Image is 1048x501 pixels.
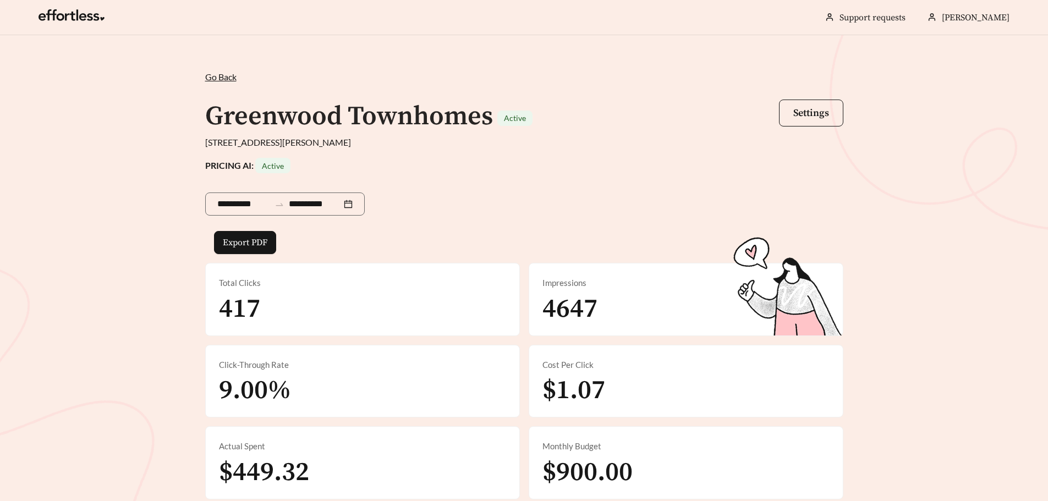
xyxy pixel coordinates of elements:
[205,71,237,82] span: Go Back
[942,12,1009,23] span: [PERSON_NAME]
[205,160,290,170] strong: PRICING AI:
[275,200,284,210] span: swap-right
[504,113,526,123] span: Active
[542,359,830,371] div: Cost Per Click
[542,277,830,289] div: Impressions
[205,136,843,149] div: [STREET_ADDRESS][PERSON_NAME]
[779,100,843,126] button: Settings
[219,293,260,326] span: 417
[219,359,506,371] div: Click-Through Rate
[219,277,506,289] div: Total Clicks
[542,456,633,489] span: $900.00
[262,161,284,170] span: Active
[219,440,506,453] div: Actual Spent
[219,374,291,407] span: 9.00%
[840,12,906,23] a: Support requests
[205,100,493,133] h1: Greenwood Townhomes
[542,374,605,407] span: $1.07
[223,236,267,249] span: Export PDF
[219,456,309,489] span: $449.32
[542,440,830,453] div: Monthly Budget
[275,199,284,209] span: to
[214,231,276,254] button: Export PDF
[793,107,829,119] span: Settings
[542,293,597,326] span: 4647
